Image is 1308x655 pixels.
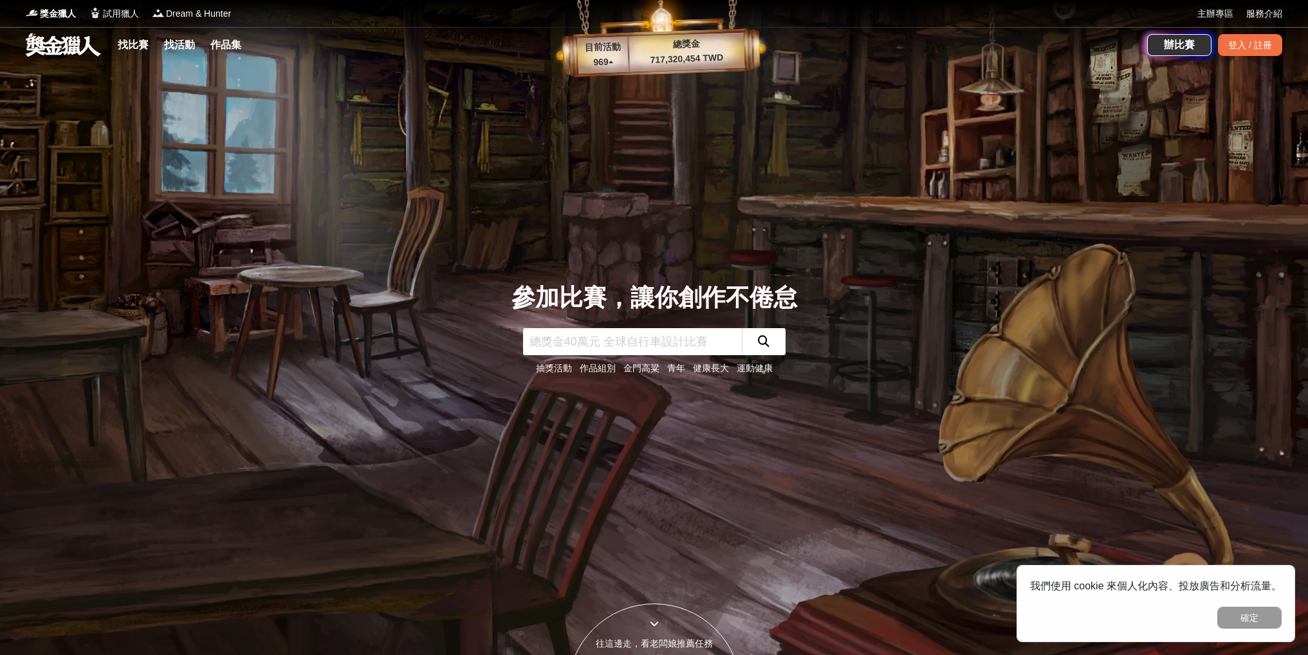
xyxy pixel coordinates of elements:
span: 我們使用 cookie 來個人化內容、投放廣告和分析流量。 [1030,580,1282,591]
a: Logo試用獵人 [89,7,139,21]
span: 獎金獵人 [40,7,76,21]
a: 運動健康 [737,363,773,373]
a: LogoDream & Hunter [152,7,231,21]
p: 目前活動 [576,40,629,55]
img: Logo [89,6,102,19]
a: 找活動 [159,36,200,54]
a: 主辦專區 [1197,7,1233,21]
span: 試用獵人 [103,7,139,21]
a: 金門高粱 [623,363,659,373]
button: 確定 [1217,607,1282,629]
p: 總獎金 [628,35,744,53]
a: 青年 [667,363,685,373]
p: 717,320,454 TWD [629,50,745,68]
a: 作品組別 [580,363,616,373]
div: 往這邊走，看老闆娘推薦任務 [568,637,741,650]
a: 服務介紹 [1246,7,1282,21]
a: 找比賽 [113,36,154,54]
div: 參加比賽，讓你創作不倦怠 [511,280,797,316]
a: Logo獎金獵人 [26,7,76,21]
a: 健康長大 [693,363,729,373]
p: 969 ▴ [577,55,629,70]
a: 辦比賽 [1147,34,1211,56]
a: 作品集 [205,36,246,54]
img: Logo [26,6,39,19]
span: Dream & Hunter [166,7,231,21]
div: 登入 / 註冊 [1218,34,1282,56]
a: 抽獎活動 [536,363,572,373]
img: Logo [152,6,165,19]
input: 總獎金40萬元 全球自行車設計比賽 [523,328,742,355]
